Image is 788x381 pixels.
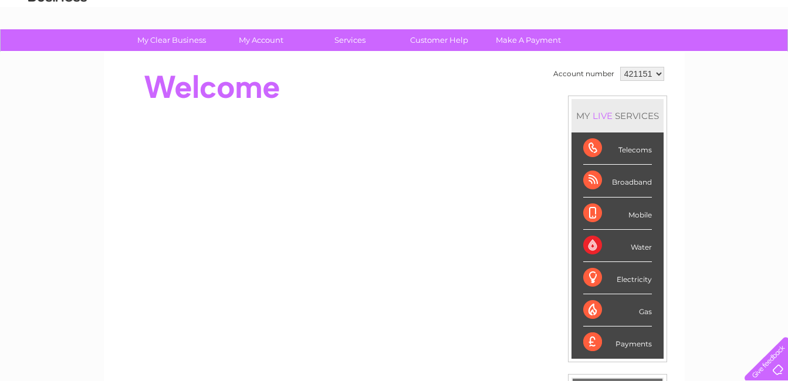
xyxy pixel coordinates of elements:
[480,29,577,51] a: Make A Payment
[583,230,652,262] div: Water
[302,29,398,51] a: Services
[583,294,652,326] div: Gas
[749,50,777,59] a: Log out
[567,6,648,21] a: 0333 014 3131
[117,6,672,57] div: Clear Business is a trading name of Verastar Limited (registered in [GEOGRAPHIC_DATA] No. 3667643...
[686,50,703,59] a: Blog
[571,99,664,132] div: MY SERVICES
[212,29,309,51] a: My Account
[583,165,652,197] div: Broadband
[590,110,615,121] div: LIVE
[583,132,652,165] div: Telecoms
[28,30,87,66] img: logo.png
[391,29,488,51] a: Customer Help
[583,198,652,230] div: Mobile
[611,50,637,59] a: Energy
[710,50,739,59] a: Contact
[550,64,617,84] td: Account number
[123,29,220,51] a: My Clear Business
[581,50,604,59] a: Water
[583,262,652,294] div: Electricity
[644,50,679,59] a: Telecoms
[583,326,652,358] div: Payments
